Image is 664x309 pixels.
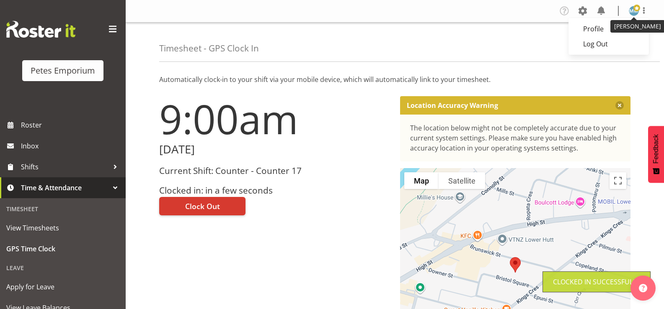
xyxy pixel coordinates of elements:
[615,101,624,110] button: Close message
[159,43,259,53] h4: Timesheet - GPS Clock In
[6,222,119,234] span: View Timesheets
[629,6,639,16] img: mandy-mosley3858.jpg
[21,161,109,173] span: Shifts
[6,21,75,38] img: Rosterit website logo
[2,200,124,217] div: Timesheet
[639,284,647,292] img: help-xxl-2.png
[185,201,220,212] span: Clock Out
[6,281,119,293] span: Apply for Leave
[21,119,121,131] span: Roster
[439,172,485,189] button: Show satellite imagery
[21,140,121,152] span: Inbox
[159,96,390,141] h1: 9:00am
[648,126,664,183] button: Feedback - Show survey
[159,166,390,176] h3: Current Shift: Counter - Counter 17
[568,21,649,36] a: Profile
[568,36,649,51] a: Log Out
[652,134,660,163] span: Feedback
[2,276,124,297] a: Apply for Leave
[2,217,124,238] a: View Timesheets
[2,238,124,259] a: GPS Time Clock
[159,186,390,195] h3: Clocked in: in a few seconds
[610,172,626,189] button: Toggle fullscreen view
[410,123,621,153] div: The location below might not be completely accurate due to your current system settings. Please m...
[159,143,390,156] h2: [DATE]
[6,243,119,255] span: GPS Time Clock
[404,172,439,189] button: Show street map
[159,74,630,84] p: Automatically clock-in to your shift via your mobile device, which will automatically link to you...
[2,259,124,276] div: Leave
[159,197,245,215] button: Clock Out
[553,277,640,287] div: Clocked in Successfully
[31,64,95,77] div: Petes Emporium
[21,181,109,194] span: Time & Attendance
[407,101,498,110] p: Location Accuracy Warning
